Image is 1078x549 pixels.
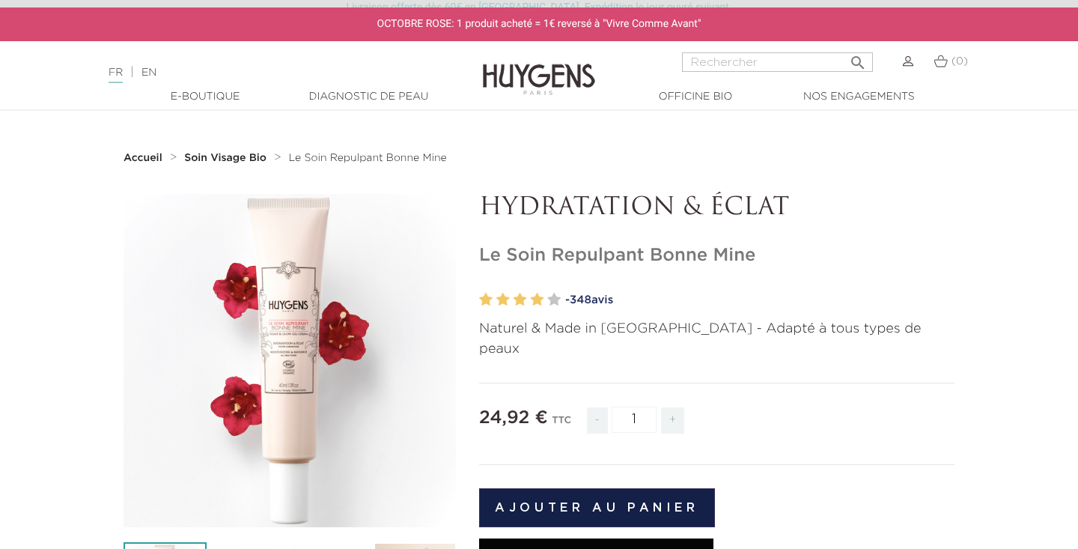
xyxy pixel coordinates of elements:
[570,294,591,306] span: 348
[141,67,156,78] a: EN
[552,404,571,445] div: TTC
[612,407,657,433] input: Quantité
[479,245,954,267] h1: Le Soin Repulpant Bonne Mine
[565,289,954,312] a: -348avis
[547,289,561,311] label: 5
[514,289,527,311] label: 3
[184,153,267,163] strong: Soin Visage Bio
[289,153,447,163] span: Le Soin Repulpant Bonne Mine
[496,289,510,311] label: 2
[124,152,165,164] a: Accueil
[130,89,280,105] a: E-Boutique
[479,289,493,311] label: 1
[479,319,954,360] p: Naturel & Made in [GEOGRAPHIC_DATA] - Adapté à tous types de peaux
[293,89,443,105] a: Diagnostic de peau
[621,89,770,105] a: Officine Bio
[784,89,934,105] a: Nos engagements
[109,67,123,83] a: FR
[479,488,715,527] button: Ajouter au panier
[184,152,270,164] a: Soin Visage Bio
[479,409,548,427] span: 24,92 €
[844,48,871,68] button: 
[124,153,162,163] strong: Accueil
[101,64,438,82] div: |
[483,40,595,97] img: Huygens
[951,56,968,67] span: (0)
[289,152,447,164] a: Le Soin Repulpant Bonne Mine
[849,49,867,67] i: 
[682,52,873,72] input: Rechercher
[530,289,543,311] label: 4
[661,407,685,434] span: +
[587,407,608,434] span: -
[479,194,954,222] p: HYDRATATION & ÉCLAT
